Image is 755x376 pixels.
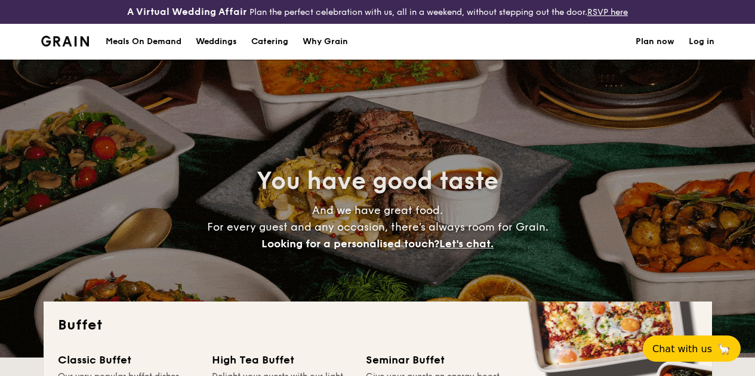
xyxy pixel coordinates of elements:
span: Chat with us [652,343,712,355]
div: Classic Buffet [58,352,198,368]
a: Plan now [636,24,674,60]
a: Catering [244,24,295,60]
div: High Tea Buffet [212,352,352,368]
a: Logotype [41,36,90,46]
a: Why Grain [295,24,355,60]
div: Why Grain [303,24,348,60]
a: Weddings [189,24,244,60]
div: Meals On Demand [106,24,181,60]
a: Log in [689,24,714,60]
button: Chat with us🦙 [643,335,741,362]
span: Let's chat. [439,237,494,250]
div: Plan the perfect celebration with us, all in a weekend, without stepping out the door. [126,5,629,19]
img: Grain [41,36,90,46]
a: Meals On Demand [98,24,189,60]
div: Weddings [196,24,237,60]
div: Seminar Buffet [366,352,506,368]
span: 🦙 [717,342,731,356]
a: RSVP here [587,7,628,17]
h4: A Virtual Wedding Affair [127,5,247,19]
h2: Buffet [58,316,698,335]
h1: Catering [251,24,288,60]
